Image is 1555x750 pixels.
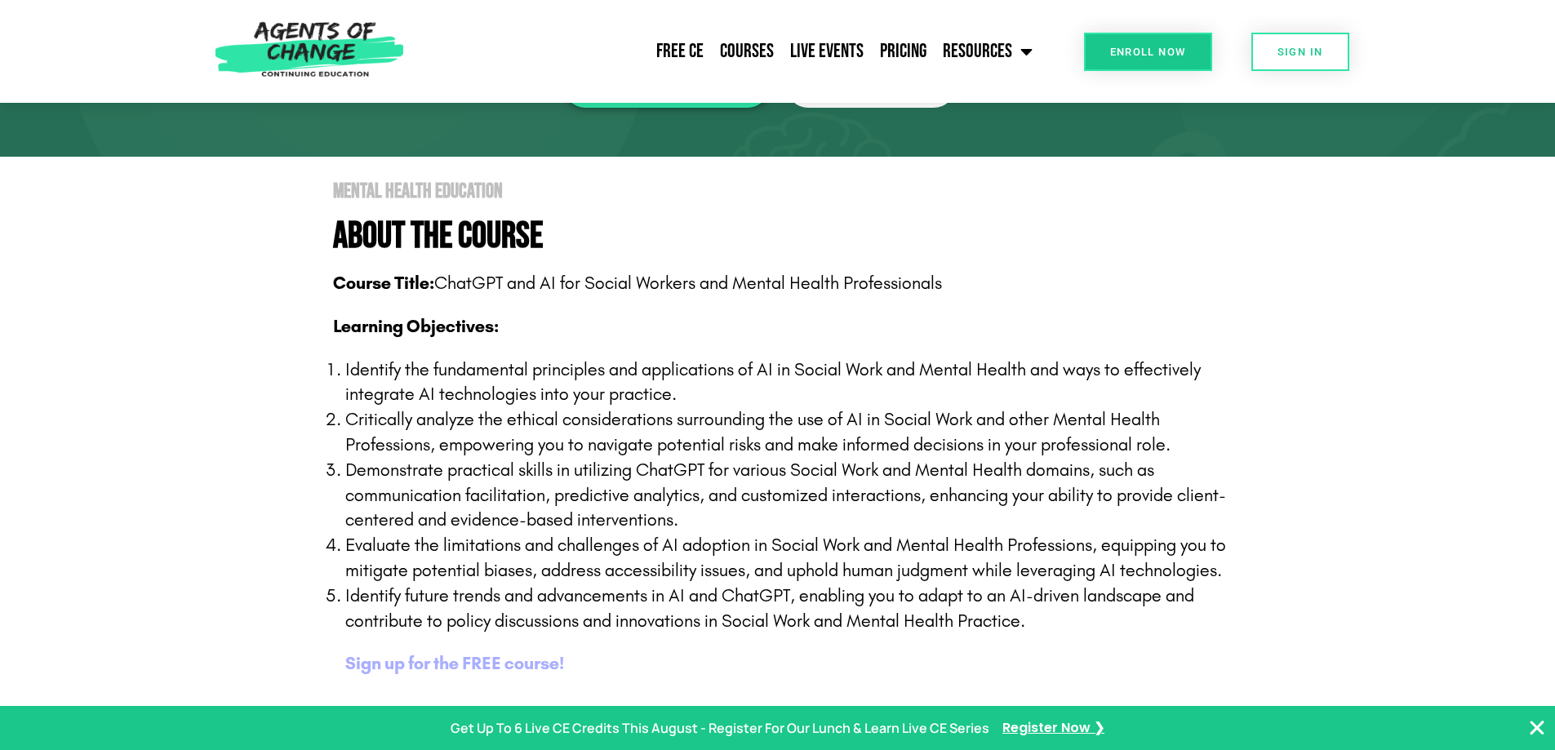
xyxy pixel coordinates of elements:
[345,407,1243,458] p: Critically analyze the ethical considerations surrounding the use of AI in Social Work and other ...
[333,271,1243,296] p: ChatGPT and AI for Social Workers and Mental Health Professionals
[451,717,989,740] p: Get Up To 6 Live CE Credits This August - Register For Our Lunch & Learn Live CE Series
[345,458,1243,533] p: Demonstrate practical skills in utilizing ChatGPT for various Social Work and Mental Health domai...
[345,653,564,674] a: Sign up for the FREE course!
[345,533,1243,584] p: Evaluate the limitations and challenges of AI adoption in Social Work and Mental Health Professio...
[1251,33,1349,71] a: SIGN IN
[333,218,1243,255] h4: About The Course
[333,316,499,337] b: Learning Objectives:
[345,584,1243,634] p: Identify future trends and advancements in AI and ChatGPT, enabling you to adapt to an AI-driven ...
[935,31,1041,72] a: Resources
[1002,717,1104,740] a: Register Now ❯
[333,181,1243,202] h2: Mental Health Education
[782,31,872,72] a: Live Events
[1527,718,1547,738] button: Close Banner
[872,31,935,72] a: Pricing
[648,31,712,72] a: Free CE
[1277,47,1323,57] span: SIGN IN
[412,31,1041,72] nav: Menu
[345,357,1243,408] p: Identify the fundamental principles and applications of AI in Social Work and Mental Health and w...
[1084,33,1212,71] a: Enroll Now
[712,31,782,72] a: Courses
[1110,47,1186,57] span: Enroll Now
[333,273,434,294] b: Course Title:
